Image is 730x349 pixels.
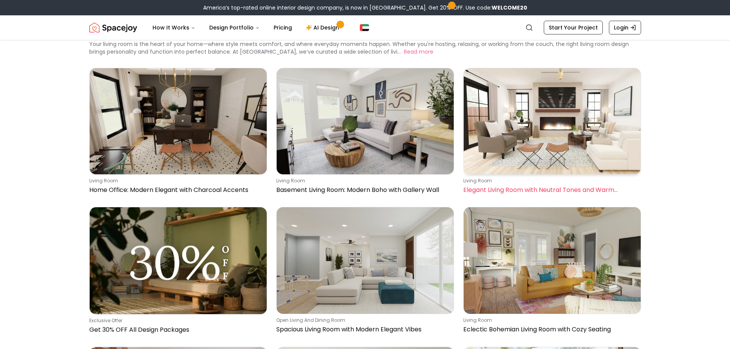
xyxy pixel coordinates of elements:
img: Dubai [360,24,369,31]
button: Design Portfolio [203,20,266,35]
strong: WELCOME20 [492,4,527,11]
p: Exclusive Offer [89,318,264,324]
p: Eclectic Bohemian Living Room with Cozy Seating [463,325,638,334]
a: Basement Living Room: Modern Boho with Gallery Wallliving roomBasement Living Room: Modern Boho w... [276,68,454,198]
img: Basement Living Room: Modern Boho with Gallery Wall [277,68,454,174]
img: Elegant Living Room with Neutral Tones and Warm Textures [464,68,641,174]
p: living room [276,178,451,184]
p: living room [463,178,638,184]
button: How It Works [146,20,202,35]
nav: Global [89,15,641,40]
a: Get 30% OFF All Design PackagesExclusive OfferGet 30% OFF All Design Packages [89,207,267,337]
p: Your living room is the heart of your home—where style meets comfort, and where everyday moments ... [89,40,629,56]
button: Read more [404,48,433,56]
a: Spacious Living Room with Modern Elegant Vibesopen living and dining roomSpacious Living Room wit... [276,207,454,337]
p: Home Office: Modern Elegant with Charcoal Accents [89,185,264,195]
p: Get 30% OFF All Design Packages [89,325,264,334]
a: Home Office: Modern Elegant with Charcoal Accentsliving roomHome Office: Modern Elegant with Char... [89,68,267,198]
p: open living and dining room [276,317,451,323]
a: Spacejoy [89,20,137,35]
a: Eclectic Bohemian Living Room with Cozy Seatingliving roomEclectic Bohemian Living Room with Cozy... [463,207,641,337]
img: Eclectic Bohemian Living Room with Cozy Seating [464,207,641,313]
img: Spacious Living Room with Modern Elegant Vibes [277,207,454,313]
p: Spacious Living Room with Modern Elegant Vibes [276,325,451,334]
nav: Main [146,20,348,35]
a: Login [609,21,641,34]
a: AI Design [300,20,348,35]
img: Spacejoy Logo [89,20,137,35]
p: Elegant Living Room with Neutral Tones and Warm Textures [463,185,638,195]
img: Home Office: Modern Elegant with Charcoal Accents [90,68,267,174]
a: Elegant Living Room with Neutral Tones and Warm Texturesliving roomElegant Living Room with Neutr... [463,68,641,198]
p: Basement Living Room: Modern Boho with Gallery Wall [276,185,451,195]
a: Pricing [267,20,298,35]
a: Start Your Project [544,21,603,34]
p: living room [463,317,638,323]
p: living room [89,178,264,184]
div: America’s top-rated online interior design company, is now in [GEOGRAPHIC_DATA]. Get 20% OFF. Use... [203,4,527,11]
img: Get 30% OFF All Design Packages [90,207,267,314]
